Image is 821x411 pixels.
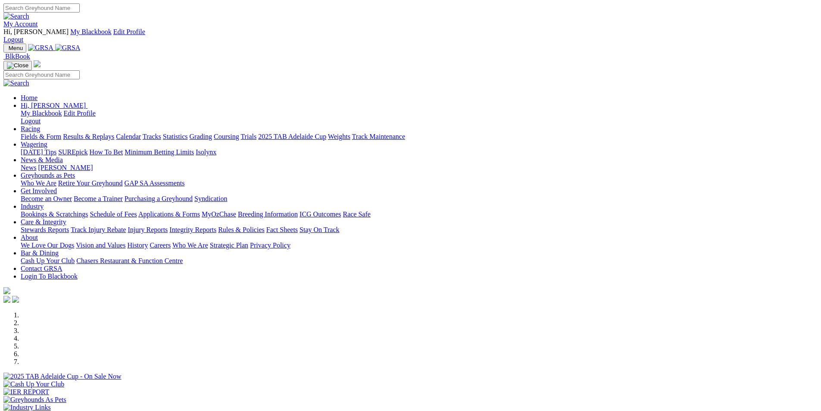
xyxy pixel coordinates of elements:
div: Get Involved [21,195,818,203]
img: Greyhounds As Pets [3,396,66,404]
a: Industry [21,203,44,210]
span: BlkBook [5,53,30,60]
div: Racing [21,133,818,141]
a: Careers [150,242,171,249]
span: Hi, [PERSON_NAME] [21,102,86,109]
a: Privacy Policy [250,242,290,249]
button: Toggle navigation [3,61,32,70]
a: Applications & Forms [138,210,200,218]
a: Strategic Plan [210,242,248,249]
a: Wagering [21,141,47,148]
span: Menu [9,45,23,51]
img: logo-grsa-white.png [3,287,10,294]
a: News [21,164,36,171]
a: Syndication [194,195,227,202]
a: Retire Your Greyhound [58,179,123,187]
img: GRSA [55,44,81,52]
a: 2025 TAB Adelaide Cup [258,133,326,140]
div: Wagering [21,148,818,156]
input: Search [3,70,80,79]
div: My Account [3,28,818,44]
a: History [127,242,148,249]
a: Integrity Reports [169,226,216,233]
div: Bar & Dining [21,257,818,265]
a: Results & Replays [63,133,114,140]
img: Cash Up Your Club [3,380,64,388]
a: Fact Sheets [266,226,298,233]
a: My Blackbook [70,28,112,35]
a: Who We Are [172,242,208,249]
a: Edit Profile [113,28,145,35]
a: Racing [21,125,40,132]
a: BlkBook [3,53,30,60]
a: Isolynx [196,148,216,156]
div: Greyhounds as Pets [21,179,818,187]
a: My Account [3,20,38,28]
img: GRSA [28,44,53,52]
span: Hi, [PERSON_NAME] [3,28,69,35]
img: Search [3,13,29,20]
a: Coursing [214,133,239,140]
a: [PERSON_NAME] [38,164,93,171]
a: MyOzChase [202,210,236,218]
a: Track Injury Rebate [71,226,126,233]
a: Stay On Track [300,226,339,233]
a: Injury Reports [128,226,168,233]
a: Rules & Policies [218,226,265,233]
a: Calendar [116,133,141,140]
a: Bar & Dining [21,249,59,257]
div: About [21,242,818,249]
a: Fields & Form [21,133,61,140]
a: News & Media [21,156,63,163]
a: Become an Owner [21,195,72,202]
div: News & Media [21,164,818,172]
a: Care & Integrity [21,218,66,226]
a: Tracks [143,133,161,140]
a: Who We Are [21,179,56,187]
div: Hi, [PERSON_NAME] [21,110,818,125]
a: Contact GRSA [21,265,62,272]
a: Statistics [163,133,188,140]
a: Logout [21,117,41,125]
a: Home [21,94,37,101]
a: Purchasing a Greyhound [125,195,193,202]
button: Toggle navigation [3,44,26,53]
a: Race Safe [343,210,370,218]
div: Industry [21,210,818,218]
img: Search [3,79,29,87]
a: Trials [240,133,256,140]
img: twitter.svg [12,296,19,303]
a: My Blackbook [21,110,62,117]
a: Grading [190,133,212,140]
img: Close [7,62,28,69]
img: logo-grsa-white.png [34,60,41,67]
a: Breeding Information [238,210,298,218]
img: IER REPORT [3,388,49,396]
a: Edit Profile [64,110,96,117]
img: facebook.svg [3,296,10,303]
img: 2025 TAB Adelaide Cup - On Sale Now [3,373,122,380]
a: Greyhounds as Pets [21,172,75,179]
a: Cash Up Your Club [21,257,75,264]
a: About [21,234,38,241]
input: Search [3,3,80,13]
a: Minimum Betting Limits [125,148,194,156]
a: Track Maintenance [352,133,405,140]
a: Become a Trainer [74,195,123,202]
a: How To Bet [90,148,123,156]
a: Weights [328,133,350,140]
a: Stewards Reports [21,226,69,233]
a: ICG Outcomes [300,210,341,218]
a: GAP SA Assessments [125,179,185,187]
a: Login To Blackbook [21,273,78,280]
a: Chasers Restaurant & Function Centre [76,257,183,264]
a: Logout [3,36,23,43]
a: SUREpick [58,148,87,156]
a: Bookings & Scratchings [21,210,88,218]
a: Schedule of Fees [90,210,137,218]
a: We Love Our Dogs [21,242,74,249]
a: Hi, [PERSON_NAME] [21,102,87,109]
div: Care & Integrity [21,226,818,234]
a: [DATE] Tips [21,148,56,156]
a: Get Involved [21,187,57,195]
